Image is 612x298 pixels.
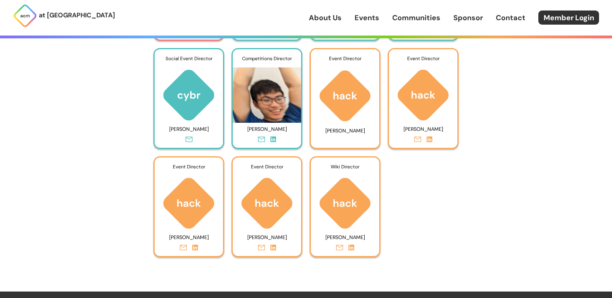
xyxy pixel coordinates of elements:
[236,231,297,244] p: [PERSON_NAME]
[453,13,483,23] a: Sponsor
[311,49,379,68] div: Event Director
[13,4,37,28] img: ACM Logo
[233,157,301,176] div: Event Director
[538,10,599,25] a: Member Login
[389,49,457,68] div: Event Director
[158,123,219,136] p: [PERSON_NAME]
[233,61,301,123] img: Photo of Kyle Huang
[392,13,440,23] a: Communities
[314,231,376,244] p: [PERSON_NAME]
[39,10,115,21] p: at [GEOGRAPHIC_DATA]
[496,13,525,23] a: Contact
[155,67,223,123] img: ACM logo
[314,125,376,136] p: [PERSON_NAME]
[236,123,297,136] p: [PERSON_NAME]
[13,4,115,28] a: at [GEOGRAPHIC_DATA]
[309,13,342,23] a: About Us
[155,49,223,68] div: Social Event Director
[389,67,457,123] img: ACM logo
[155,157,223,176] div: Event Director
[233,49,301,68] div: Competitions Director
[158,231,219,244] p: [PERSON_NAME]
[155,176,223,231] img: ACM logo
[355,13,379,23] a: Events
[311,157,379,176] div: Wiki Director
[311,176,379,231] img: ACM logo
[393,123,454,136] p: [PERSON_NAME]
[233,176,301,231] img: ACM logo
[311,68,379,124] img: ACM logo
